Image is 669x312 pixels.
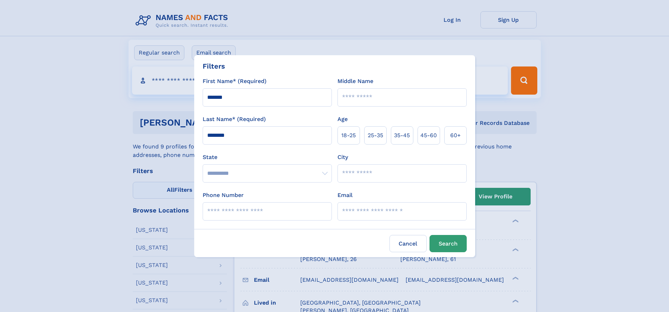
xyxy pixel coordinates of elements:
span: 25‑35 [368,131,383,140]
span: 60+ [450,131,461,140]
span: 35‑45 [394,131,410,140]
label: Last Name* (Required) [203,115,266,123]
label: State [203,153,332,161]
label: First Name* (Required) [203,77,267,85]
div: Filters [203,61,225,71]
label: Cancel [389,235,427,252]
span: 45‑60 [420,131,437,140]
span: 18‑25 [341,131,356,140]
label: City [337,153,348,161]
label: Email [337,191,353,199]
label: Age [337,115,348,123]
button: Search [429,235,467,252]
label: Phone Number [203,191,244,199]
label: Middle Name [337,77,373,85]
